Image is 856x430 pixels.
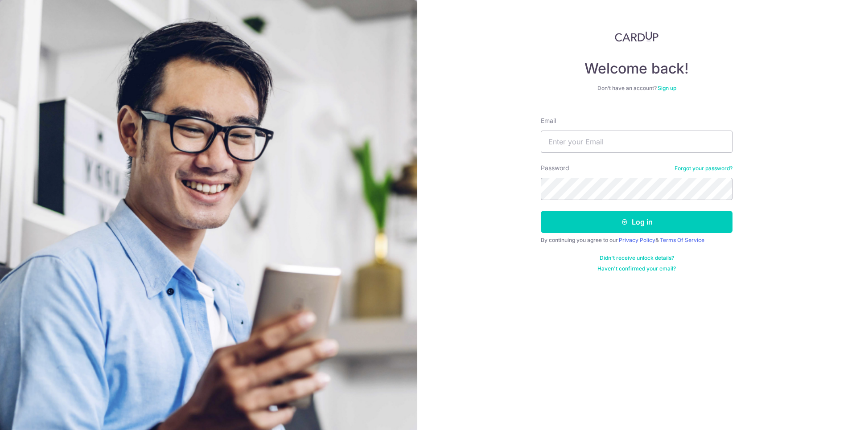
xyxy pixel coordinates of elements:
[619,237,655,243] a: Privacy Policy
[541,211,733,233] button: Log in
[597,265,676,272] a: Haven't confirmed your email?
[541,116,556,125] label: Email
[675,165,733,172] a: Forgot your password?
[541,60,733,78] h4: Welcome back!
[541,131,733,153] input: Enter your Email
[541,85,733,92] div: Don’t have an account?
[660,237,704,243] a: Terms Of Service
[600,254,674,262] a: Didn't receive unlock details?
[541,164,569,172] label: Password
[615,31,658,42] img: CardUp Logo
[658,85,676,91] a: Sign up
[541,237,733,244] div: By continuing you agree to our &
